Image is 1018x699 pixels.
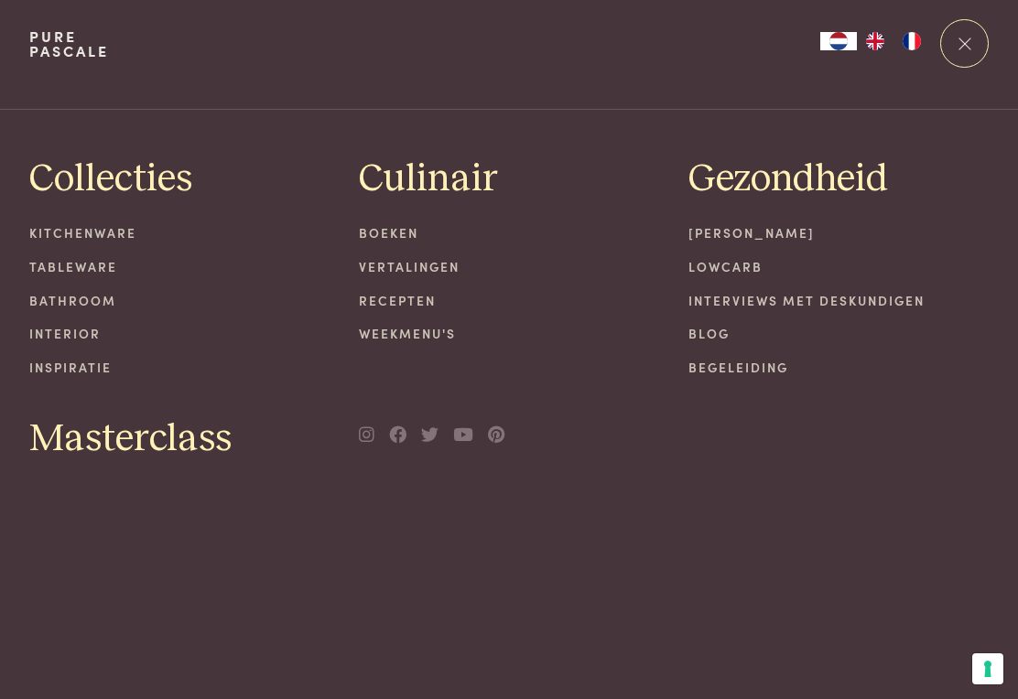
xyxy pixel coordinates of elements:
a: Tableware [29,257,330,276]
a: EN [857,32,893,50]
a: Recepten [359,291,659,310]
a: [PERSON_NAME] [688,223,989,242]
a: Vertalingen [359,257,659,276]
a: Masterclass [29,415,232,464]
a: Collecties [29,156,192,204]
div: Language [820,32,857,50]
a: Culinair [359,156,498,204]
a: Bathroom [29,291,330,310]
ul: Language list [857,32,930,50]
a: FR [893,32,930,50]
a: Blog [688,324,989,343]
a: Gezondheid [688,156,888,204]
a: Lowcarb [688,257,989,276]
aside: Language selected: Nederlands [820,32,930,50]
a: NL [820,32,857,50]
a: Interviews met deskundigen [688,291,989,310]
a: Begeleiding [688,358,989,377]
a: PurePascale [29,29,109,59]
a: Inspiratie [29,358,330,377]
a: Interior [29,324,330,343]
a: Boeken [359,223,659,242]
a: Weekmenu's [359,324,659,343]
button: Uw voorkeuren voor toestemming voor trackingtechnologieën [972,653,1003,684]
a: Kitchenware [29,223,330,242]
